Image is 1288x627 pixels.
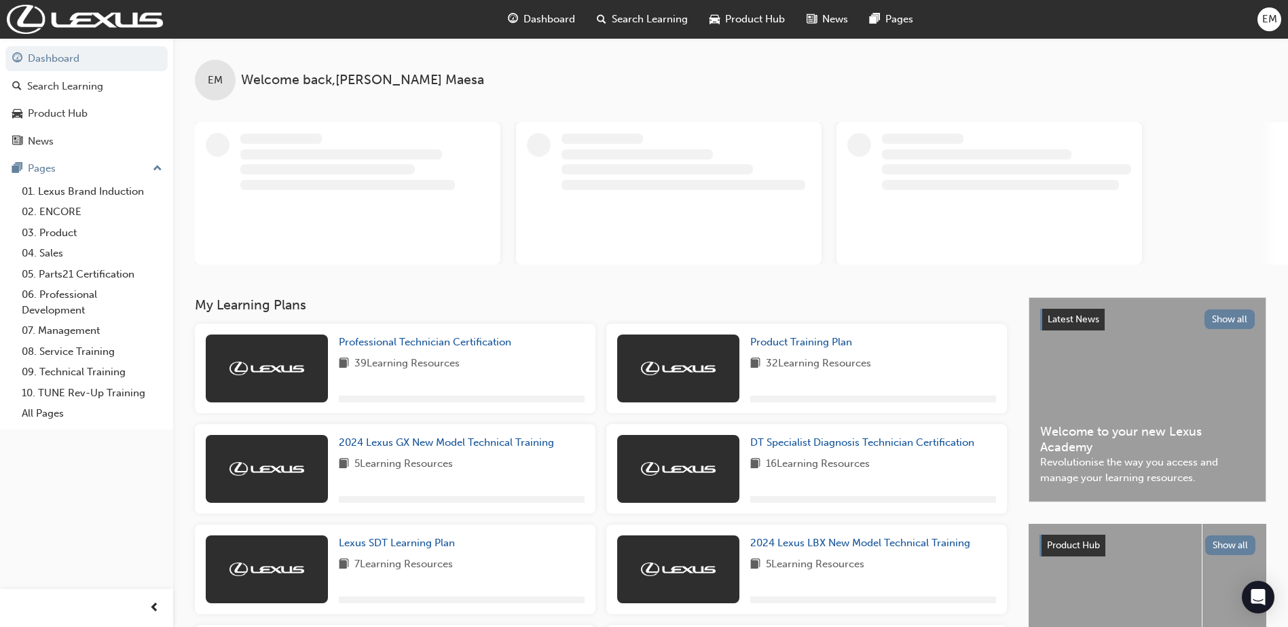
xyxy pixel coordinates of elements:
[208,73,223,88] span: EM
[885,12,913,27] span: Pages
[339,556,349,573] span: book-icon
[12,136,22,148] span: news-icon
[149,600,160,617] span: prev-icon
[16,181,168,202] a: 01. Lexus Brand Induction
[339,336,511,348] span: Professional Technician Certification
[5,43,168,156] button: DashboardSearch LearningProduct HubNews
[153,160,162,178] span: up-icon
[822,12,848,27] span: News
[750,336,852,348] span: Product Training Plan
[27,79,103,94] div: Search Learning
[12,81,22,93] span: search-icon
[1040,424,1255,455] span: Welcome to your new Lexus Academy
[5,46,168,71] a: Dashboard
[16,223,168,244] a: 03. Product
[16,341,168,362] a: 08. Service Training
[1040,455,1255,485] span: Revolutionise the way you access and manage your learning resources.
[807,11,817,28] span: news-icon
[12,53,22,65] span: guage-icon
[339,436,554,449] span: 2024 Lexus GX New Model Technical Training
[1262,12,1277,27] span: EM
[750,436,974,449] span: DT Specialist Diagnosis Technician Certification
[699,5,796,33] a: car-iconProduct Hub
[766,556,864,573] span: 5 Learning Resources
[7,5,163,34] img: Trak
[1047,539,1100,551] span: Product Hub
[5,74,168,99] a: Search Learning
[339,537,455,549] span: Lexus SDT Learning Plan
[1040,309,1255,330] a: Latest NewsShow all
[241,73,484,88] span: Welcome back , [PERSON_NAME] Maesa
[796,5,859,33] a: news-iconNews
[16,403,168,424] a: All Pages
[229,362,304,375] img: Trak
[750,537,970,549] span: 2024 Lexus LBX New Model Technical Training
[339,456,349,473] span: book-icon
[710,11,720,28] span: car-icon
[586,5,699,33] a: search-iconSearch Learning
[612,12,688,27] span: Search Learning
[28,134,54,149] div: News
[750,535,976,551] a: 2024 Lexus LBX New Model Technical Training
[750,556,760,573] span: book-icon
[5,156,168,181] button: Pages
[28,161,56,176] div: Pages
[750,335,858,350] a: Product Training Plan
[354,356,460,373] span: 39 Learning Resources
[1242,581,1274,613] div: Open Intercom Messenger
[859,5,924,33] a: pages-iconPages
[1257,7,1281,31] button: EM
[750,356,760,373] span: book-icon
[339,356,349,373] span: book-icon
[5,101,168,126] a: Product Hub
[497,5,586,33] a: guage-iconDashboard
[1204,309,1255,329] button: Show all
[16,202,168,223] a: 02. ENCORE
[16,320,168,341] a: 07. Management
[725,12,785,27] span: Product Hub
[16,383,168,404] a: 10. TUNE Rev-Up Training
[12,108,22,120] span: car-icon
[766,456,870,473] span: 16 Learning Resources
[641,462,716,476] img: Trak
[354,556,453,573] span: 7 Learning Resources
[766,356,871,373] span: 32 Learning Resources
[339,435,559,451] a: 2024 Lexus GX New Model Technical Training
[1048,313,1099,325] span: Latest News
[870,11,880,28] span: pages-icon
[16,362,168,383] a: 09. Technical Training
[5,129,168,154] a: News
[750,456,760,473] span: book-icon
[1029,297,1266,502] a: Latest NewsShow allWelcome to your new Lexus AcademyRevolutionise the way you access and manage y...
[229,462,304,476] img: Trak
[508,11,518,28] span: guage-icon
[339,535,460,551] a: Lexus SDT Learning Plan
[195,297,1007,313] h3: My Learning Plans
[16,284,168,320] a: 06. Professional Development
[339,335,517,350] a: Professional Technician Certification
[354,456,453,473] span: 5 Learning Resources
[641,563,716,576] img: Trak
[1039,535,1255,556] a: Product HubShow all
[1205,535,1256,555] button: Show all
[12,163,22,175] span: pages-icon
[750,435,980,451] a: DT Specialist Diagnosis Technician Certification
[229,563,304,576] img: Trak
[16,264,168,285] a: 05. Parts21 Certification
[28,106,88,121] div: Product Hub
[523,12,575,27] span: Dashboard
[597,11,606,28] span: search-icon
[641,362,716,375] img: Trak
[16,243,168,264] a: 04. Sales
